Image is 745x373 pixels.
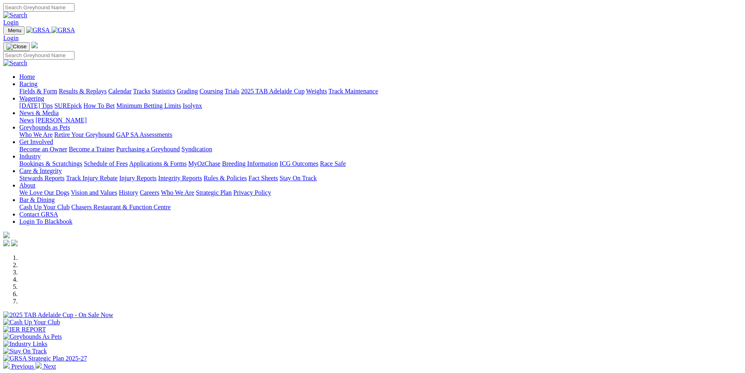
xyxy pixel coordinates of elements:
a: Track Injury Rebate [66,175,117,181]
input: Search [3,51,74,60]
div: Racing [19,88,742,95]
div: Industry [19,160,742,167]
img: IER REPORT [3,326,46,333]
span: Next [43,363,56,370]
a: Greyhounds as Pets [19,124,70,131]
a: Purchasing a Greyhound [116,146,180,152]
a: Fields & Form [19,88,57,95]
a: Tracks [133,88,150,95]
a: Vision and Values [71,189,117,196]
img: chevron-left-pager-white.svg [3,362,10,369]
a: We Love Our Dogs [19,189,69,196]
img: facebook.svg [3,240,10,246]
a: Become an Owner [19,146,67,152]
a: Previous [3,363,35,370]
a: Grading [177,88,198,95]
a: Rules & Policies [204,175,247,181]
a: Who We Are [19,131,53,138]
a: Bar & Dining [19,196,55,203]
a: Bookings & Scratchings [19,160,82,167]
a: ICG Outcomes [280,160,318,167]
a: Next [35,363,56,370]
img: Search [3,60,27,67]
a: Breeding Information [222,160,278,167]
a: Get Involved [19,138,53,145]
img: GRSA Strategic Plan 2025-27 [3,355,87,362]
img: logo-grsa-white.png [31,42,38,48]
a: Wagering [19,95,44,102]
input: Search [3,3,74,12]
a: Trials [224,88,239,95]
a: Careers [140,189,159,196]
a: Login To Blackbook [19,218,72,225]
a: Industry [19,153,41,160]
a: Become a Trainer [69,146,115,152]
img: Search [3,12,27,19]
a: Minimum Betting Limits [116,102,181,109]
a: Login [3,35,19,41]
a: Schedule of Fees [84,160,128,167]
a: Integrity Reports [158,175,202,181]
a: Syndication [181,146,212,152]
div: Wagering [19,102,742,109]
a: SUREpick [54,102,82,109]
div: About [19,189,742,196]
img: Stay On Track [3,348,47,355]
a: [PERSON_NAME] [35,117,86,124]
img: chevron-right-pager-white.svg [35,362,42,369]
span: Previous [11,363,34,370]
a: Weights [306,88,327,95]
a: Care & Integrity [19,167,62,174]
img: Greyhounds As Pets [3,333,62,340]
a: MyOzChase [188,160,220,167]
a: Contact GRSA [19,211,58,218]
a: Who We Are [161,189,194,196]
a: Stay On Track [280,175,317,181]
a: GAP SA Assessments [116,131,173,138]
a: History [119,189,138,196]
div: News & Media [19,117,742,124]
a: Retire Your Greyhound [54,131,115,138]
a: Chasers Restaurant & Function Centre [71,204,171,210]
div: Greyhounds as Pets [19,131,742,138]
a: News [19,117,34,124]
a: Results & Replays [59,88,107,95]
a: Coursing [200,88,223,95]
img: Close [6,43,27,50]
a: [DATE] Tips [19,102,53,109]
a: Cash Up Your Club [19,204,70,210]
img: logo-grsa-white.png [3,232,10,238]
button: Toggle navigation [3,26,25,35]
a: Track Maintenance [329,88,378,95]
span: Menu [8,27,21,33]
a: Privacy Policy [233,189,271,196]
img: twitter.svg [11,240,18,246]
img: GRSA [26,27,50,34]
div: Care & Integrity [19,175,742,182]
img: Cash Up Your Club [3,319,60,326]
a: Login [3,19,19,26]
a: Injury Reports [119,175,156,181]
a: Stewards Reports [19,175,64,181]
img: Industry Links [3,340,47,348]
a: 2025 TAB Adelaide Cup [241,88,305,95]
a: Calendar [108,88,132,95]
a: Race Safe [320,160,346,167]
a: News & Media [19,109,59,116]
img: GRSA [51,27,75,34]
a: Applications & Forms [129,160,187,167]
a: Strategic Plan [196,189,232,196]
a: About [19,182,35,189]
button: Toggle navigation [3,42,30,51]
div: Bar & Dining [19,204,742,211]
a: Isolynx [183,102,202,109]
div: Get Involved [19,146,742,153]
a: Fact Sheets [249,175,278,181]
a: How To Bet [84,102,115,109]
a: Home [19,73,35,80]
a: Racing [19,80,37,87]
img: 2025 TAB Adelaide Cup - On Sale Now [3,311,113,319]
a: Statistics [152,88,175,95]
